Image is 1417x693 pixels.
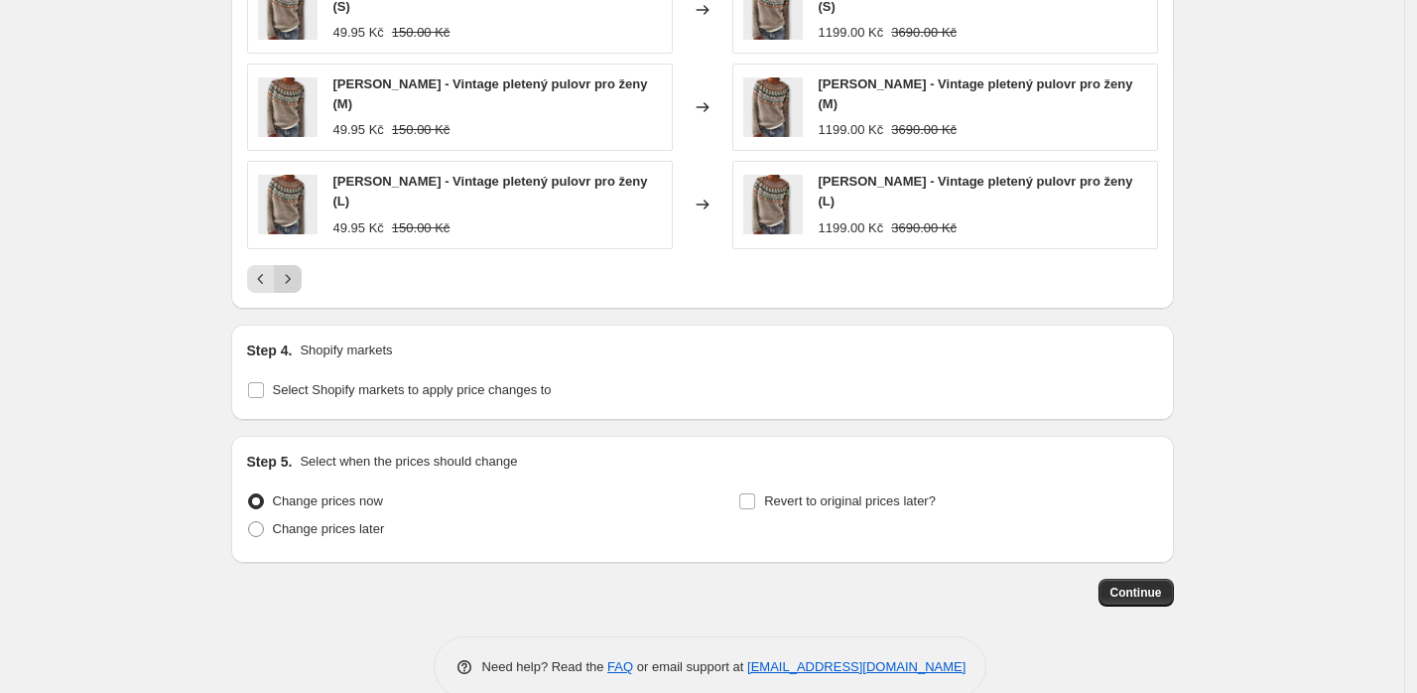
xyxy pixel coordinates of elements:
nav: Pagination [247,265,302,293]
span: Need help? Read the [482,659,608,674]
div: 1199.00 Kč [819,218,884,238]
span: [PERSON_NAME] - Vintage pletený pulovr pro ženy (M) [819,76,1133,111]
h2: Step 4. [247,341,293,360]
img: O1CN01gHV7Tt1ll108f523A__2201284774858-0-cib_400x-Photoroom_9b7684d8-5e36-43a0-bd1f-e1a2b28d18af_... [258,175,318,234]
span: or email support at [633,659,747,674]
button: Next [274,265,302,293]
strike: 3690.00 Kč [891,120,957,140]
strike: 150.00 Kč [392,120,451,140]
button: Previous [247,265,275,293]
p: Shopify markets [300,341,392,360]
img: O1CN01gHV7Tt1ll108f523A__2201284774858-0-cib_400x-Photoroom_9b7684d8-5e36-43a0-bd1f-e1a2b28d18af_... [743,175,803,234]
div: 49.95 Kč [333,120,384,140]
p: Select when the prices should change [300,452,517,472]
img: O1CN01gHV7Tt1ll108f523A__2201284774858-0-cib_400x-Photoroom_9b7684d8-5e36-43a0-bd1f-e1a2b28d18af_... [743,77,803,137]
h2: Step 5. [247,452,293,472]
button: Continue [1098,579,1174,607]
strike: 3690.00 Kč [891,218,957,238]
span: Revert to original prices later? [764,493,936,508]
span: [PERSON_NAME] - Vintage pletený pulovr pro ženy (L) [333,174,648,208]
div: 1199.00 Kč [819,120,884,140]
span: [PERSON_NAME] - Vintage pletený pulovr pro ženy (L) [819,174,1133,208]
span: [PERSON_NAME] - Vintage pletený pulovr pro ženy (M) [333,76,648,111]
img: O1CN01gHV7Tt1ll108f523A__2201284774858-0-cib_400x-Photoroom_9b7684d8-5e36-43a0-bd1f-e1a2b28d18af_... [258,77,318,137]
div: 49.95 Kč [333,218,384,238]
span: Change prices later [273,521,385,536]
span: Change prices now [273,493,383,508]
span: Select Shopify markets to apply price changes to [273,382,552,397]
span: Continue [1110,585,1162,601]
a: [EMAIL_ADDRESS][DOMAIN_NAME] [747,659,966,674]
strike: 3690.00 Kč [891,23,957,43]
div: 1199.00 Kč [819,23,884,43]
strike: 150.00 Kč [392,218,451,238]
div: 49.95 Kč [333,23,384,43]
strike: 150.00 Kč [392,23,451,43]
a: FAQ [607,659,633,674]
